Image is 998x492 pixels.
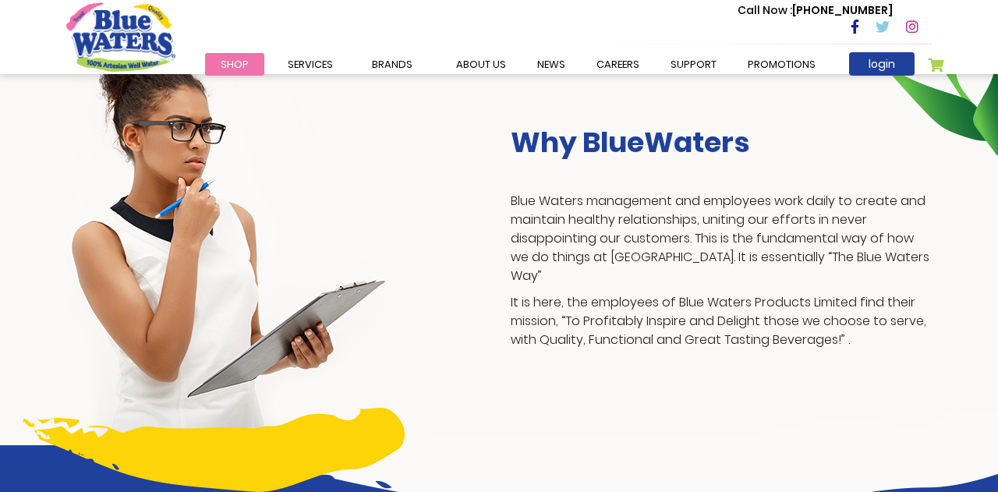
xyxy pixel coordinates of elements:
[655,53,732,76] a: support
[66,37,389,445] img: career-girl-image.png
[511,293,932,349] p: It is here, the employees of Blue Waters Products Limited find their mission, “To Profitably Insp...
[511,126,932,159] h3: Why BlueWaters
[66,2,175,71] a: store logo
[511,192,932,285] p: Blue Waters management and employees work daily to create and maintain healthy relationships, uni...
[441,53,522,76] a: about us
[732,53,831,76] a: Promotions
[23,408,405,492] img: career-yellow-bar.png
[581,53,655,76] a: careers
[738,2,792,18] span: Call Now :
[288,57,333,72] span: Services
[849,52,915,76] a: login
[372,57,412,72] span: Brands
[522,53,581,76] a: News
[738,2,893,19] p: [PHONE_NUMBER]
[221,57,249,72] span: Shop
